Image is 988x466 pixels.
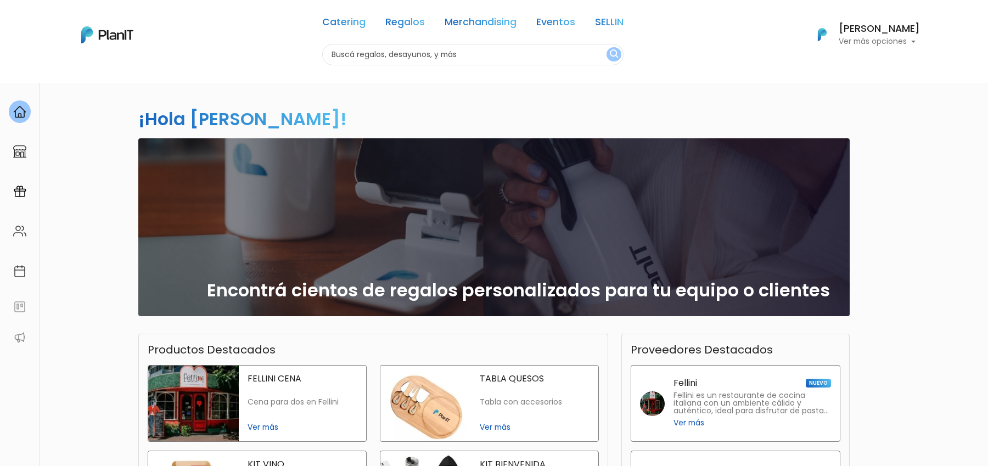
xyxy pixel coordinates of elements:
[810,23,834,47] img: PlanIt Logo
[148,365,367,442] a: fellini cena FELLINI CENA Cena para dos en Fellini Ver más
[148,343,276,356] h3: Productos Destacados
[445,18,517,31] a: Merchandising
[536,18,575,31] a: Eventos
[595,18,624,31] a: SELLIN
[207,280,830,301] h2: Encontrá cientos de regalos personalizados para tu equipo o clientes
[13,145,26,158] img: marketplace-4ceaa7011d94191e9ded77b95e3339b90024bf715f7c57f8cf31f2d8c509eaba.svg
[13,105,26,119] img: home-e721727adea9d79c4d83392d1f703f7f8bce08238fde08b1acbfd93340b81755.svg
[385,18,425,31] a: Regalos
[610,49,618,60] img: search_button-432b6d5273f82d61273b3651a40e1bd1b912527efae98b1b7a1b2c0702e16a8d.svg
[81,26,133,43] img: PlanIt Logo
[480,374,590,383] p: TABLA QUESOS
[380,365,599,442] a: tabla quesos TABLA QUESOS Tabla con accesorios Ver más
[13,224,26,238] img: people-662611757002400ad9ed0e3c099ab2801c6687ba6c219adb57efc949bc21e19d.svg
[148,366,239,441] img: fellini cena
[322,44,624,65] input: Buscá regalos, desayunos, y más
[640,391,665,416] img: fellini
[480,422,590,433] span: Ver más
[480,397,590,407] p: Tabla con accesorios
[839,24,920,34] h6: [PERSON_NAME]
[13,265,26,278] img: calendar-87d922413cdce8b2cf7b7f5f62616a5cf9e4887200fb71536465627b3292af00.svg
[631,365,840,442] a: Fellini NUEVO Fellini es un restaurante de cocina italiana con un ambiente cálido y auténtico, id...
[673,379,697,388] p: Fellini
[138,106,347,131] h2: ¡Hola [PERSON_NAME]!
[673,392,831,415] p: Fellini es un restaurante de cocina italiana con un ambiente cálido y auténtico, ideal para disfr...
[631,343,773,356] h3: Proveedores Destacados
[322,18,366,31] a: Catering
[248,422,357,433] span: Ver más
[380,366,471,441] img: tabla quesos
[13,331,26,344] img: partners-52edf745621dab592f3b2c58e3bca9d71375a7ef29c3b500c9f145b62cc070d4.svg
[248,374,357,383] p: FELLINI CENA
[839,38,920,46] p: Ver más opciones
[13,185,26,198] img: campaigns-02234683943229c281be62815700db0a1741e53638e28bf9629b52c665b00959.svg
[248,397,357,407] p: Cena para dos en Fellini
[804,20,920,49] button: PlanIt Logo [PERSON_NAME] Ver más opciones
[806,379,831,388] span: NUEVO
[13,300,26,313] img: feedback-78b5a0c8f98aac82b08bfc38622c3050aee476f2c9584af64705fc4e61158814.svg
[673,417,704,429] span: Ver más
